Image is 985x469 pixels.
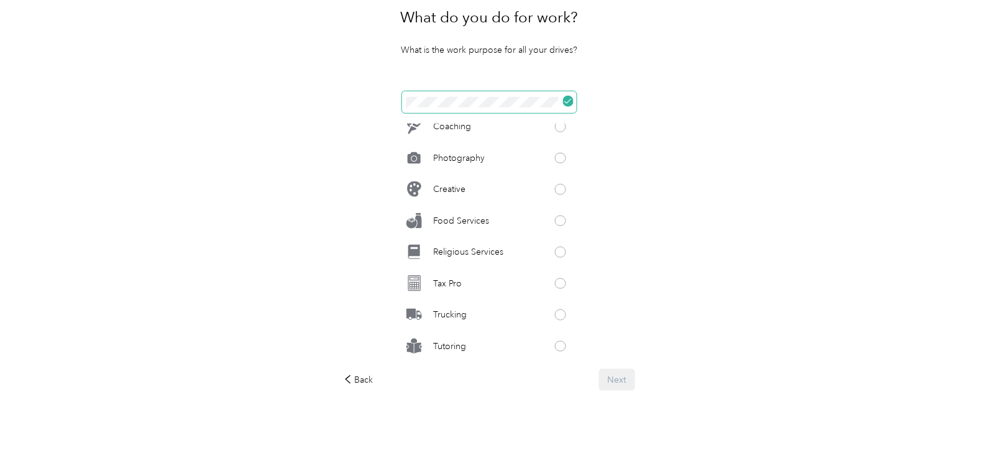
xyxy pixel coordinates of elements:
div: Back [344,373,373,386]
iframe: Everlance-gr Chat Button Frame [915,399,985,469]
p: What is the work purpose for all your drives? [401,43,578,57]
p: Religious Services [433,245,503,258]
p: Coaching [433,120,471,133]
p: Photography [433,152,485,165]
p: Food Services [433,214,489,227]
p: Trucking [433,308,467,321]
p: Tax Pro [433,277,462,290]
p: Tutoring [433,340,466,353]
p: Creative [433,183,465,196]
h1: What do you do for work? [401,2,579,32]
